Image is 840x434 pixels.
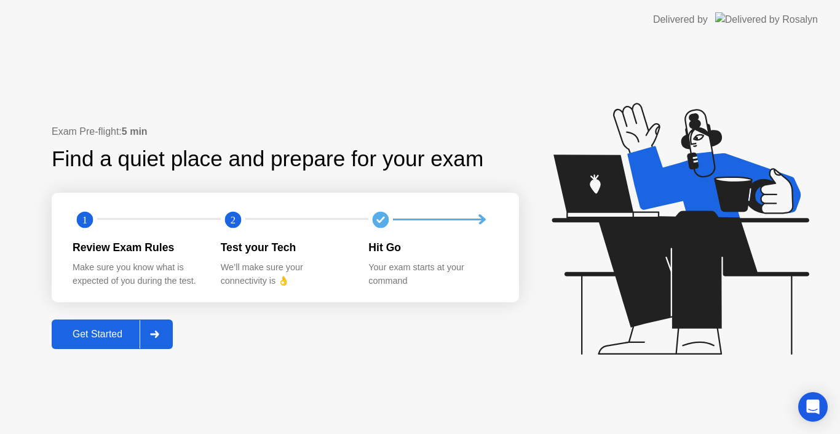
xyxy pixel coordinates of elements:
[368,261,497,287] div: Your exam starts at your command
[221,261,349,287] div: We’ll make sure your connectivity is 👌
[52,143,485,175] div: Find a quiet place and prepare for your exam
[221,239,349,255] div: Test your Tech
[653,12,708,27] div: Delivered by
[715,12,818,26] img: Delivered by Rosalyn
[52,124,519,139] div: Exam Pre-flight:
[55,329,140,340] div: Get Started
[798,392,828,422] div: Open Intercom Messenger
[122,126,148,137] b: 5 min
[368,239,497,255] div: Hit Go
[231,214,236,225] text: 2
[82,214,87,225] text: 1
[52,319,173,349] button: Get Started
[73,239,201,255] div: Review Exam Rules
[73,261,201,287] div: Make sure you know what is expected of you during the test.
